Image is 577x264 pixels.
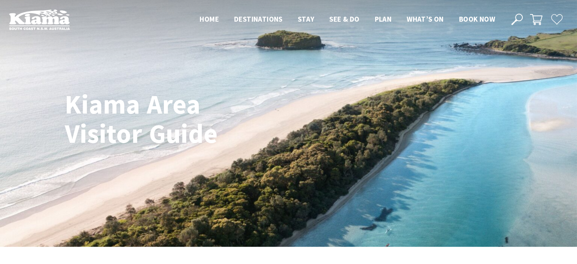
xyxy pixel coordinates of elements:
span: See & Do [329,14,359,24]
span: Home [200,14,219,24]
h1: Kiama Area Visitor Guide [65,90,279,148]
span: Stay [298,14,314,24]
span: What’s On [407,14,444,24]
span: Book now [459,14,495,24]
nav: Main Menu [192,13,503,26]
span: Destinations [234,14,283,24]
img: Kiama Logo [9,9,70,30]
span: Plan [375,14,392,24]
